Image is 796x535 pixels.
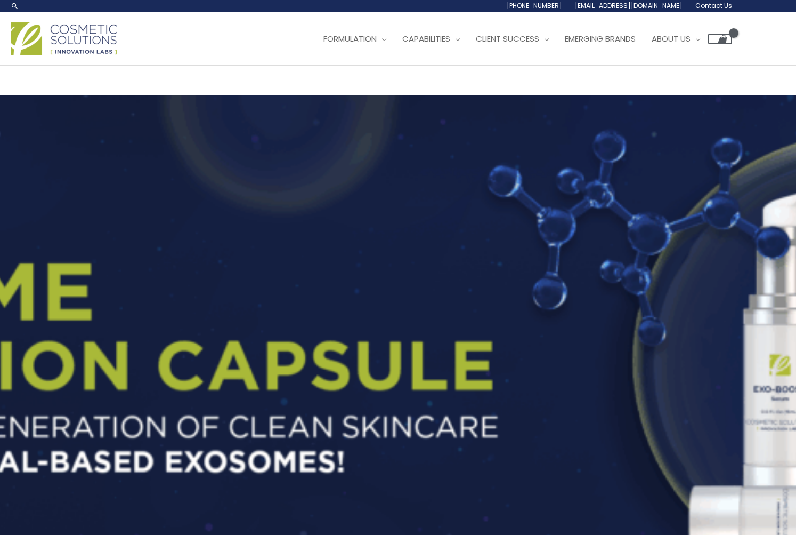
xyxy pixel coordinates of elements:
[315,23,394,55] a: Formulation
[11,2,19,10] a: Search icon link
[468,23,557,55] a: Client Success
[652,33,691,44] span: About Us
[708,34,732,44] a: View Shopping Cart, empty
[507,1,562,10] span: [PHONE_NUMBER]
[323,33,377,44] span: Formulation
[644,23,708,55] a: About Us
[402,33,450,44] span: Capabilities
[557,23,644,55] a: Emerging Brands
[575,1,683,10] span: [EMAIL_ADDRESS][DOMAIN_NAME]
[11,22,117,55] img: Cosmetic Solutions Logo
[307,23,732,55] nav: Site Navigation
[476,33,539,44] span: Client Success
[394,23,468,55] a: Capabilities
[565,33,636,44] span: Emerging Brands
[695,1,732,10] span: Contact Us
